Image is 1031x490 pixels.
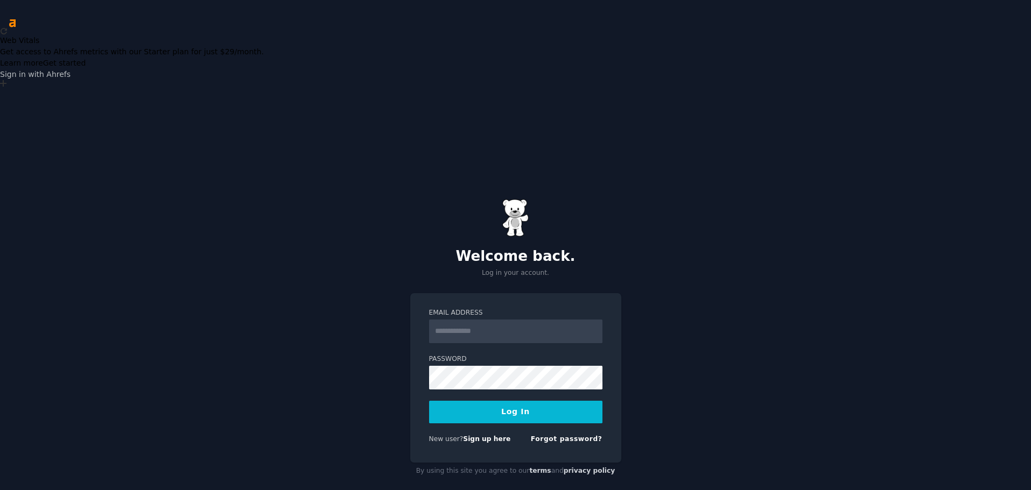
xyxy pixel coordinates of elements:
a: privacy policy [564,467,615,474]
button: Get started [43,58,86,69]
label: Email Address [429,308,602,318]
div: By using this site you agree to our and [410,463,621,480]
a: Sign up here [463,435,510,443]
label: Password [429,354,602,364]
p: Log in your account. [410,268,621,278]
button: Log In [429,401,602,423]
h2: Welcome back. [410,248,621,265]
img: Gummy Bear [502,199,529,237]
span: New user? [429,435,464,443]
a: Forgot password? [531,435,602,443]
a: terms [529,467,551,474]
